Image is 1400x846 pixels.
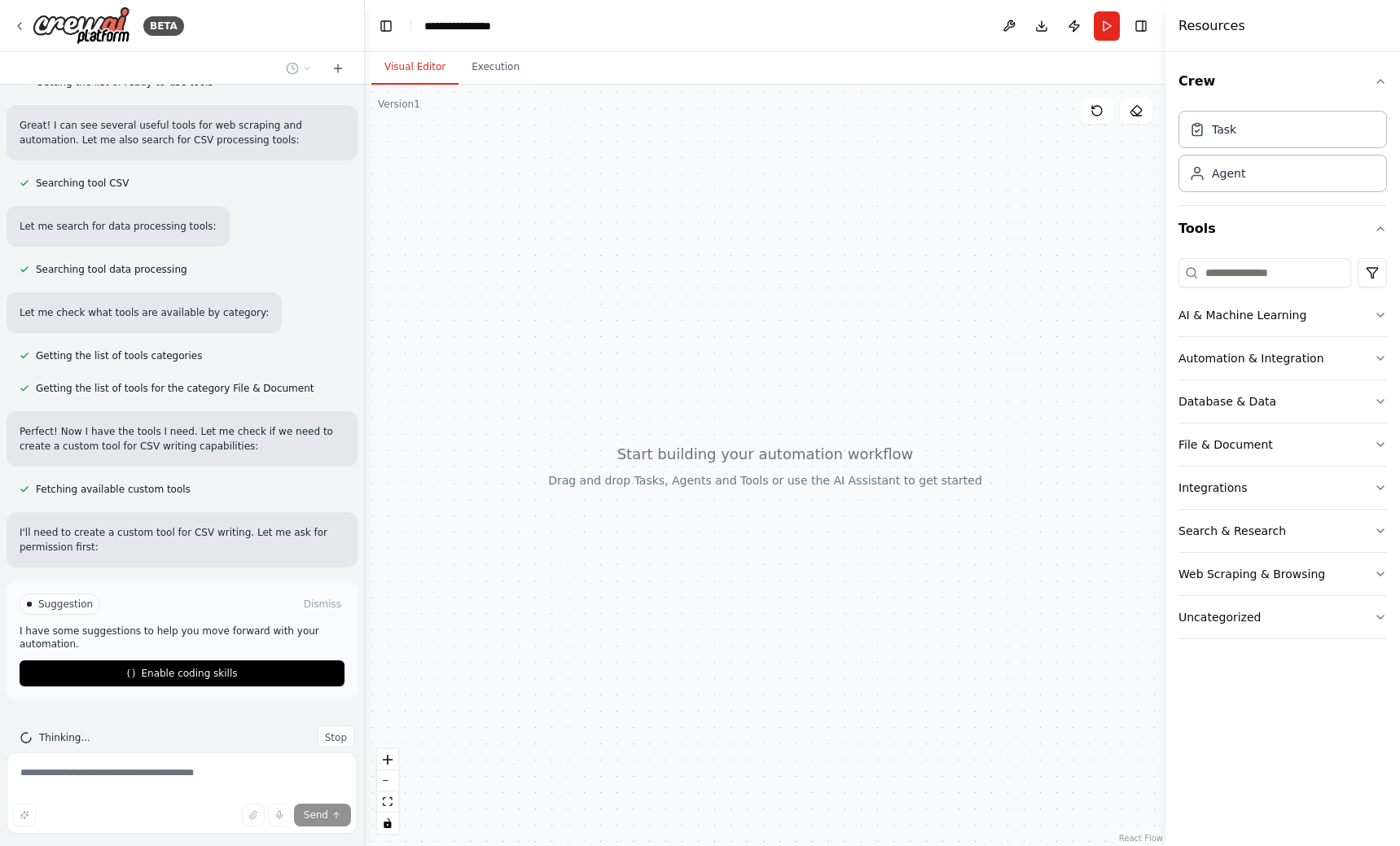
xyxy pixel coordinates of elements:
button: Crew [1178,59,1387,104]
span: Thinking... [39,731,90,744]
p: I have some suggestions to help you move forward with your automation. [20,625,345,651]
div: AI & Machine Learning [1178,307,1306,323]
div: Agent [1212,165,1245,182]
button: Automation & Integration [1178,337,1387,379]
a: React Flow attribution [1119,834,1163,843]
div: Uncategorized [1178,609,1261,625]
button: Execution [459,50,533,85]
button: Click to speak your automation idea [268,804,291,826]
div: Web Scraping & Browsing [1178,566,1325,582]
span: Searching tool CSV [36,177,129,190]
div: Automation & Integration [1178,350,1324,366]
button: Database & Data [1178,380,1387,423]
button: Hide right sidebar [1130,15,1152,37]
span: Suggestion [38,598,93,611]
button: toggle interactivity [377,813,398,834]
span: Send [304,809,328,822]
span: Stop [325,731,347,744]
button: Hide left sidebar [375,15,397,37]
button: Switch to previous chat [279,59,318,78]
span: Getting the list of tools for the category File & Document [36,382,314,395]
p: Let me search for data processing tools: [20,219,217,234]
p: Let me check what tools are available by category: [20,305,269,320]
button: Visual Editor [371,50,459,85]
nav: breadcrumb [424,18,508,34]
button: Send [294,804,351,826]
div: Task [1212,121,1236,138]
button: File & Document [1178,423,1387,466]
p: Perfect! Now I have the tools I need. Let me check if we need to create a custom tool for CSV wri... [20,424,345,454]
span: Getting the list of tools categories [36,349,202,362]
button: Dismiss [301,596,345,612]
button: Search & Research [1178,510,1387,552]
button: zoom out [377,770,398,791]
span: Fetching available custom tools [36,483,191,496]
div: Database & Data [1178,393,1276,410]
button: Upload files [242,804,265,826]
span: Searching tool data processing [36,263,187,276]
button: Web Scraping & Browsing [1178,553,1387,595]
button: Uncategorized [1178,596,1387,638]
button: Improve this prompt [13,804,36,826]
div: Version 1 [378,98,420,111]
button: Integrations [1178,467,1387,509]
div: Tools [1178,252,1387,652]
button: zoom in [377,749,398,770]
button: Stop [318,725,354,750]
button: AI & Machine Learning [1178,294,1387,336]
div: Crew [1178,104,1387,205]
p: I'll need to create a custom tool for CSV writing. Let me ask for permission first: [20,525,345,555]
h4: Resources [1178,16,1245,36]
button: Start a new chat [325,59,351,78]
button: Enable coding skills [20,660,345,686]
div: File & Document [1178,436,1273,453]
div: Search & Research [1178,523,1286,539]
div: Integrations [1178,480,1247,496]
p: Great! I can see several useful tools for web scraping and automation. Let me also search for CSV... [20,118,345,147]
img: Logo [33,7,130,45]
button: Tools [1178,206,1387,252]
span: Enable coding skills [141,667,237,680]
button: fit view [377,791,398,813]
div: React Flow controls [377,749,398,834]
div: BETA [143,16,184,36]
